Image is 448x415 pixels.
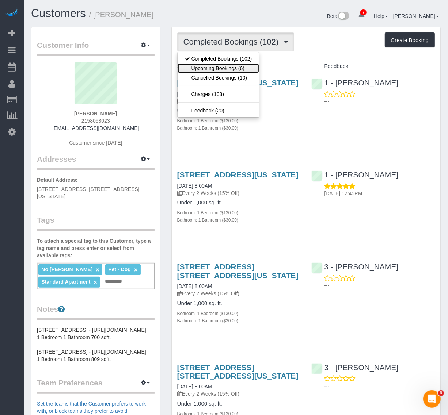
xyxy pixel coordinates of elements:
a: Charges (103) [178,89,259,99]
span: Completed Bookings (102) [183,37,282,46]
a: [STREET_ADDRESS][US_STATE] [177,170,299,179]
a: [STREET_ADDRESS] [STREET_ADDRESS][US_STATE] [177,262,299,279]
p: --- [324,98,435,105]
h4: Under 1,000 sq. ft. [177,300,301,307]
a: 7 [354,7,369,23]
legend: Customer Info [37,40,155,56]
legend: Team Preferences [37,377,155,394]
small: Bedroom: 1 Bedroom ($130.00) [177,118,238,123]
a: Feedback (20) [178,106,259,115]
a: 1 - [PERSON_NAME] [311,170,398,179]
label: To attach a special tag to this Customer, type a tag name and press enter or select from availabl... [37,237,155,259]
span: 7 [360,9,367,15]
a: × [94,279,97,285]
a: 3 - [PERSON_NAME] [311,363,398,372]
a: 1 - [PERSON_NAME] [311,78,398,87]
span: 3 [438,390,444,396]
a: Beta [327,13,350,19]
label: Default Address: [37,176,78,184]
small: Bathroom: 1 Bathroom ($30.00) [177,318,238,323]
legend: Notes [37,304,155,320]
p: Every 2 Weeks (15% Off) [177,189,301,197]
legend: Tags [37,215,155,231]
span: Pet - Dog [108,266,130,272]
a: [PERSON_NAME] [393,13,439,19]
a: Cancelled Bookings (10) [178,73,259,82]
a: [DATE] 8:00AM [177,384,212,389]
h4: Under 1,000 sq. ft. [177,200,301,206]
img: Automaid Logo [4,7,19,18]
p: --- [324,282,435,289]
small: Bathroom: 1 Bathroom ($30.00) [177,126,238,131]
p: Every 2 Weeks (15% Off) [177,390,301,397]
p: Every 2 Weeks (15% Off) [177,290,301,297]
a: Set the teams that the Customer prefers to work with, or block teams they prefer to avoid [37,401,146,414]
h4: Feedback [311,63,435,69]
span: No [PERSON_NAME] [41,266,92,272]
a: Help [374,13,388,19]
span: 2158058023 [81,118,110,124]
p: --- [324,382,435,389]
small: / [PERSON_NAME] [89,11,154,19]
small: Bedroom: 1 Bedroom ($130.00) [177,210,238,215]
a: Completed Bookings (102) [178,54,259,64]
img: New interface [337,12,349,21]
a: [EMAIL_ADDRESS][DOMAIN_NAME] [52,125,139,131]
a: Customers [31,7,86,20]
p: [DATE] 12:45PM [324,190,435,197]
span: Customer since [DATE] [69,140,122,146]
a: Upcoming Bookings (6) [178,64,259,73]
iframe: Intercom live chat [423,390,441,408]
small: Bathroom: 1 Bathroom ($30.00) [177,218,238,223]
span: Standard Apartment [41,279,90,285]
a: [DATE] 8:00AM [177,183,212,189]
h4: Under 1,000 sq. ft. [177,401,301,407]
a: × [134,267,137,273]
a: 3 - [PERSON_NAME] [311,262,398,271]
button: Create Booking [385,32,435,48]
strong: [PERSON_NAME] [74,111,117,116]
span: [STREET_ADDRESS] [STREET_ADDRESS][US_STATE] [37,186,140,199]
a: [DATE] 8:00AM [177,283,212,289]
pre: [STREET_ADDRESS] - [URL][DOMAIN_NAME] 1 Bedroom 1 Bathroom 700 sqft. [STREET_ADDRESS] - [URL][DOM... [37,326,155,363]
button: Completed Bookings (102) [177,32,295,51]
a: [STREET_ADDRESS] [STREET_ADDRESS][US_STATE] [177,363,299,380]
small: Bedroom: 1 Bedroom ($130.00) [177,311,238,316]
a: × [96,267,99,273]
